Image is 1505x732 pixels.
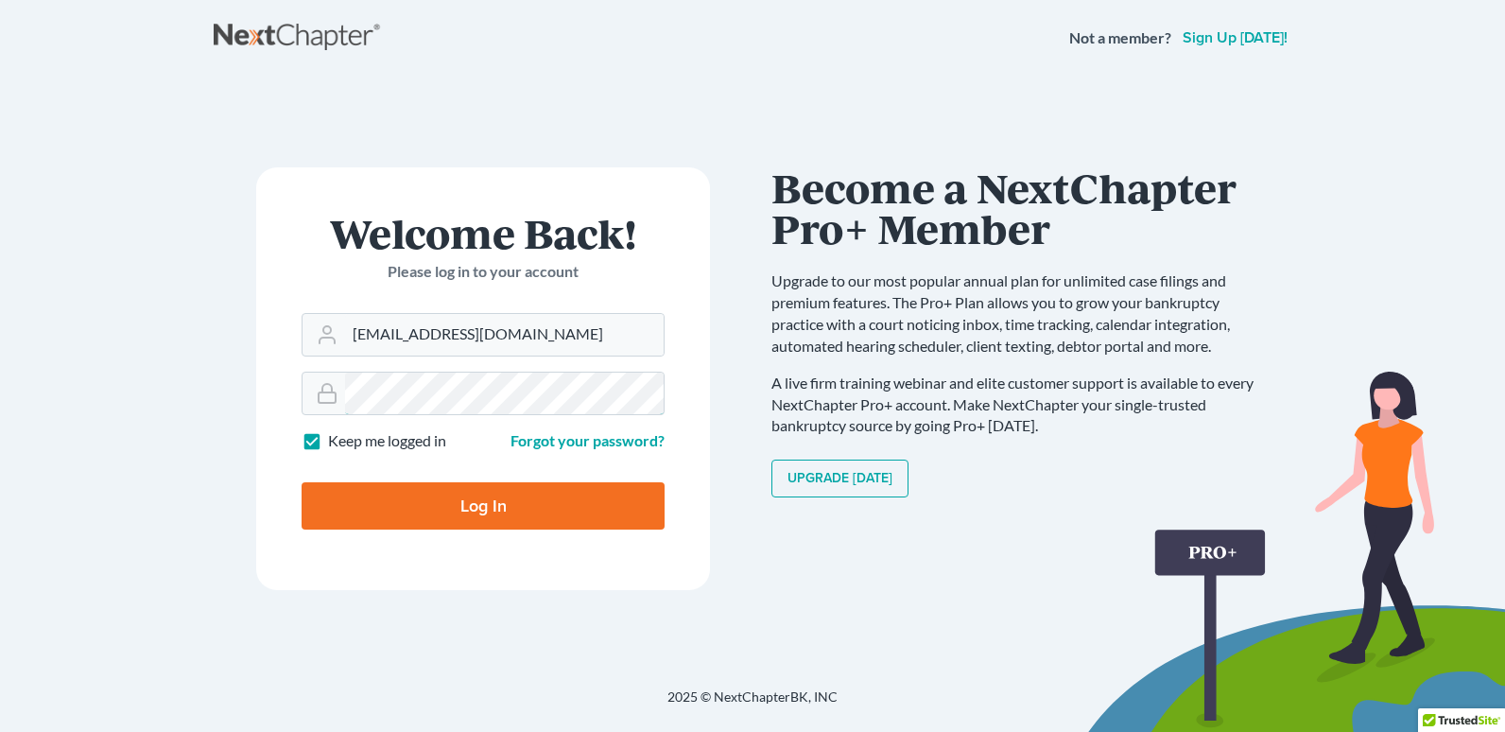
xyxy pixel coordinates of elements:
h1: Become a NextChapter Pro+ Member [771,167,1272,248]
a: Upgrade [DATE] [771,460,908,497]
p: A live firm training webinar and elite customer support is available to every NextChapter Pro+ ac... [771,373,1272,438]
p: Upgrade to our most popular annual plan for unlimited case filings and premium features. The Pro+... [771,270,1272,357]
strong: Not a member? [1069,27,1171,49]
div: 2025 © NextChapterBK, INC [214,688,1291,722]
p: Please log in to your account [302,261,665,283]
label: Keep me logged in [328,430,446,452]
a: Forgot your password? [510,431,665,449]
input: Email Address [345,314,664,356]
input: Log In [302,482,665,530]
h1: Welcome Back! [302,213,665,253]
a: Sign up [DATE]! [1179,30,1291,45]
